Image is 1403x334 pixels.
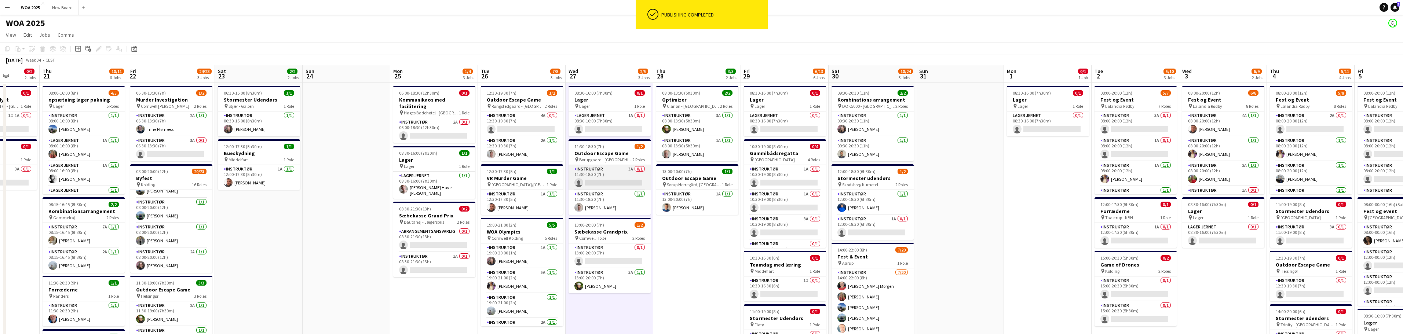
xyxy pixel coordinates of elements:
span: 7/20 [895,247,908,253]
app-card-role: Lager Jernet1/108:30-16:00 (7h30m)[PERSON_NAME] Have [PERSON_NAME] [393,172,475,199]
app-card-role: Instruktør1/112:00-18:30 (6h30m)[PERSON_NAME] [832,190,914,215]
span: 0/1 [459,90,470,96]
h3: Kombinations arrangement [832,96,914,103]
app-card-role: Instruktør7A1/108:15-16:45 (8h30m)[PERSON_NAME] [43,223,125,248]
app-card-role: Instruktør1/108:00-20:00 (12h)[PERSON_NAME] [1270,136,1352,161]
div: 19:00-21:00 (2h)5/5WOA Olympics Comwell Kolding5 RolesInstruktør1A1/119:00-20:00 (1h)[PERSON_NAME... [481,218,563,326]
span: 2 Roles [457,219,470,225]
app-job-card: 08:30-16:00 (7h30m)0/1Lager Lager1 RoleLager Jernet0/108:30-16:00 (7h30m) [1182,197,1264,248]
app-job-card: 12:30-19:30 (7h)0/1Outdoor Escape Game Helsingør1 RoleInstruktør0/112:30-19:30 (7h) [1270,251,1352,301]
app-card-role: Instruktør0/113:00-20:00 (7h) [569,243,651,268]
span: 16 Roles [192,182,207,187]
span: Lager [579,103,590,109]
span: 08:30-16:00 (7h30m) [399,150,437,156]
app-card-role: Lager Jernet0/108:30-16:00 (7h30m) [744,111,826,136]
app-card-role: Instruktør3A0/111:30-18:30 (7h) [569,165,651,190]
app-job-card: 08:30-16:00 (7h30m)0/1Lager Lager1 RoleLager Jernet1A0/108:30-16:00 (7h30m) [569,86,651,136]
app-card-role: Instruktør2A1/112:30-19:30 (7h)[PERSON_NAME] [481,136,563,161]
app-job-card: 08:00-20:00 (12h)5/7Fest og Event Lalandia Rødby7 RolesInstruktør3A0/108:00-20:00 (12h) Instruktø... [1095,86,1177,194]
span: View [6,32,16,38]
app-card-role: Instruktør1A1/108:00-13:30 (5h30m)[PERSON_NAME] [656,136,738,161]
app-job-card: 12:00-17:30 (5h30m)1/1Bueskydning Middelfart1 RoleInstruktør1A1/112:00-17:30 (5h30m)[PERSON_NAME] [218,139,300,190]
span: 0/1 [1073,90,1083,96]
app-job-card: 13:00-20:00 (7h)1/1Outdoor Escape Game Sørup Herregård, [GEOGRAPHIC_DATA]1 RoleInstruktør1A1/113:... [656,164,738,215]
h3: Stormester Udendørs [218,96,300,103]
h3: Lager [393,157,475,163]
span: 08:00-13:30 (5h30m) [662,90,700,96]
span: 08:00-20:00 (12h) [1188,90,1220,96]
app-job-card: 12:30-19:30 (7h)1/2Outdoor Escape Game Rungstedgaard - [GEOGRAPHIC_DATA]2 RolesInstruktør4A0/112:... [481,86,563,161]
span: 08:00-16:00 (8h) [48,90,78,96]
h3: Fest & Event [832,253,914,260]
div: 09:30-20:30 (11h)2/2Kombinations arrangement DOK5000 - [GEOGRAPHIC_DATA]2 RolesInstruktør1/109:30... [832,86,914,161]
span: 0/2 [459,206,470,212]
span: 13:00-20:00 (7h) [662,169,692,174]
span: [GEOGRAPHIC_DATA] [755,157,795,162]
span: 2 Roles [895,103,908,109]
a: Edit [21,30,35,40]
span: 14:00-22:00 (8h) [837,247,867,253]
a: Jobs [36,30,53,40]
app-job-card: 08:00-20:00 (12h)20/23Byfest Kolding16 Roles Instruktør1/108:00-20:00 (12h)[PERSON_NAME]Instruktø... [130,164,212,273]
app-job-card: 11:30-18:30 (7h)1/2Outdoor Escape Game Borupgaard - [GEOGRAPHIC_DATA]2 RolesInstruktør3A0/111:30-... [569,139,651,215]
span: 2 Roles [632,235,645,241]
span: 08:30-16:00 (7h30m) [574,90,613,96]
app-card-role: Instruktør1/108:00-20:00 (12h)[PERSON_NAME] [1182,136,1264,161]
span: 2 Roles [194,103,207,109]
span: Comwell [PERSON_NAME] [141,103,189,109]
app-card-role: Lager Jernet1A1/108:00-16:00 (8h)[PERSON_NAME] [43,161,125,186]
span: 06:00-18:30 (12h30m) [399,90,439,96]
span: 2 Roles [895,182,908,187]
app-job-card: 08:30-21:30 (13h)0/2Sæbekasse Grand Prix Bautahøj - Jægerspris2 RolesArrangementsansvarlig0/108:3... [393,202,475,277]
app-card-role: Instruktør1A0/112:00-17:30 (5h30m) [1095,223,1177,248]
span: Jobs [39,32,50,38]
app-card-role: Instruktør1A1/112:30-17:30 (5h)[PERSON_NAME] [481,190,563,215]
app-card-role: Instruktør1A1/112:00-17:30 (5h30m)[PERSON_NAME] [218,165,300,190]
span: [GEOGRAPHIC_DATA]/[GEOGRAPHIC_DATA] [492,182,547,187]
span: 09:30-20:30 (11h) [837,90,869,96]
span: 12:30-19:30 (7h) [1276,255,1305,261]
span: 6/8 [1248,90,1258,96]
span: 1 Role [810,103,820,109]
app-job-card: 12:00-18:30 (6h30m)1/2Stormester udendørs Skodsborg Kurhotel2 RolesInstruktør1/112:00-18:30 (6h30... [832,164,914,240]
div: 08:30-16:00 (7h30m)0/1Lager Lager1 RoleLager Jernet0/108:30-16:00 (7h30m) [1007,86,1089,136]
h3: Murder Investigation [130,96,212,103]
app-card-role: Instruktør4A0/112:30-19:30 (7h) [481,111,563,136]
app-card-role: Instruktør1/106:30-15:00 (8h30m)[PERSON_NAME] [218,111,300,136]
span: Lalandia Rødby [1105,103,1135,109]
span: 0/1 [810,90,820,96]
span: 06:30-13:30 (7h) [136,90,166,96]
div: 06:30-15:00 (8h30m)1/1Stormester Udendørs Stjær - Galten1 RoleInstruktør1/106:30-15:00 (8h30m)[PE... [218,86,300,136]
div: 08:00-13:30 (5h30m)2/2Optimizer Clarion - [GEOGRAPHIC_DATA]2 RolesInstruktør3A1/108:00-13:30 (5h3... [656,86,738,161]
span: 1/2 [635,222,645,228]
span: Lager [404,164,414,169]
span: Comwell Kolding [492,235,523,241]
span: 3 [1397,2,1400,7]
h3: WOA Olympics [481,228,563,235]
app-job-card: 08:00-16:00 (8h)4/5opsætning lager pakning Lager5 RolesInstruktør1/108:00-16:00 (8h)[PERSON_NAME]... [43,86,125,194]
app-job-card: 08:30-16:00 (7h30m)1/1Lager Lager1 RoleLager Jernet1/108:30-16:00 (7h30m)[PERSON_NAME] Have [PERS... [393,146,475,199]
app-card-role: Instruktør1/109:30-20:30 (11h)[PERSON_NAME] [832,136,914,161]
div: 08:00-20:00 (12h)5/8Fest og Event Lalandia Rødby8 RolesInstruktør2A0/108:00-20:00 (12h) Instruktø... [1270,86,1352,194]
app-job-card: 15:00-20:30 (5h30m)0/2Game of Drones Kolding2 RolesInstruktør0/115:00-20:30 (5h30m) Instruktør0/1... [1095,251,1177,326]
span: 1 Role [547,182,557,187]
span: Kolding [141,182,155,187]
h3: Sæbekasse Grand Prix [393,212,475,219]
span: 1 Role [634,103,645,109]
a: View [3,30,19,40]
span: 1/2 [898,169,908,174]
h3: Outdoor Escape Game [481,96,563,103]
div: 10:30-19:00 (8h30m)0/4Gummibådsregatta [GEOGRAPHIC_DATA]4 RolesInstruktør1A0/110:30-19:00 (8h30m)... [744,139,826,248]
span: Rungstedgaard - [GEOGRAPHIC_DATA] [492,103,545,109]
span: 1 Role [1248,215,1258,220]
app-job-card: 12:30-17:30 (5h)1/1VR Murder Game [GEOGRAPHIC_DATA]/[GEOGRAPHIC_DATA]1 RoleInstruktør1A1/112:30-1... [481,164,563,215]
span: 2 Roles [545,103,557,109]
span: 0/1 [1336,202,1346,207]
app-card-role: Instruktør1/108:00-16:00 (8h)[PERSON_NAME] [43,111,125,136]
button: WOA 2025 [15,0,46,15]
div: 06:30-13:30 (7h)1/2Murder Investigation Comwell [PERSON_NAME]2 RolesInstruktør2A1/106:30-13:30 (7... [130,86,212,161]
